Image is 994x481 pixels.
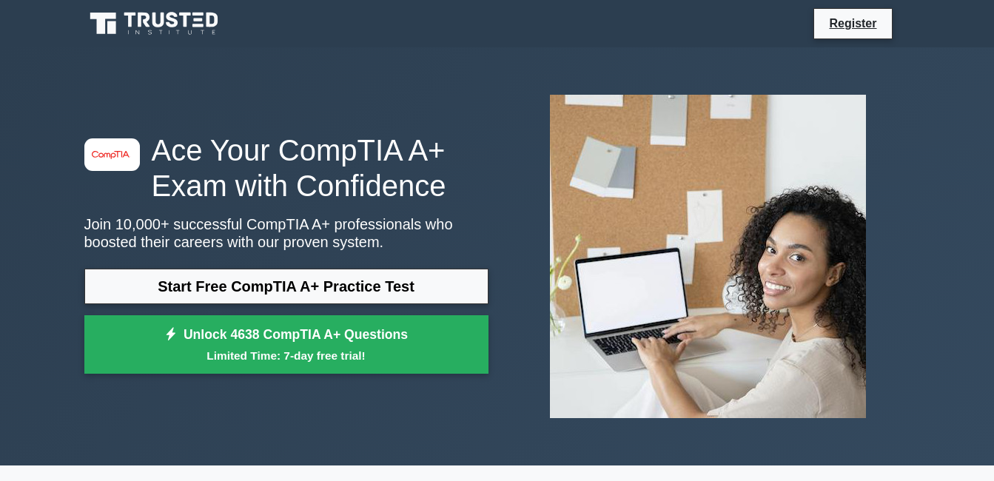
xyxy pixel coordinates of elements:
[84,132,488,203] h1: Ace Your CompTIA A+ Exam with Confidence
[103,347,470,364] small: Limited Time: 7-day free trial!
[84,315,488,374] a: Unlock 4638 CompTIA A+ QuestionsLimited Time: 7-day free trial!
[84,269,488,304] a: Start Free CompTIA A+ Practice Test
[84,215,488,251] p: Join 10,000+ successful CompTIA A+ professionals who boosted their careers with our proven system.
[820,14,885,33] a: Register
